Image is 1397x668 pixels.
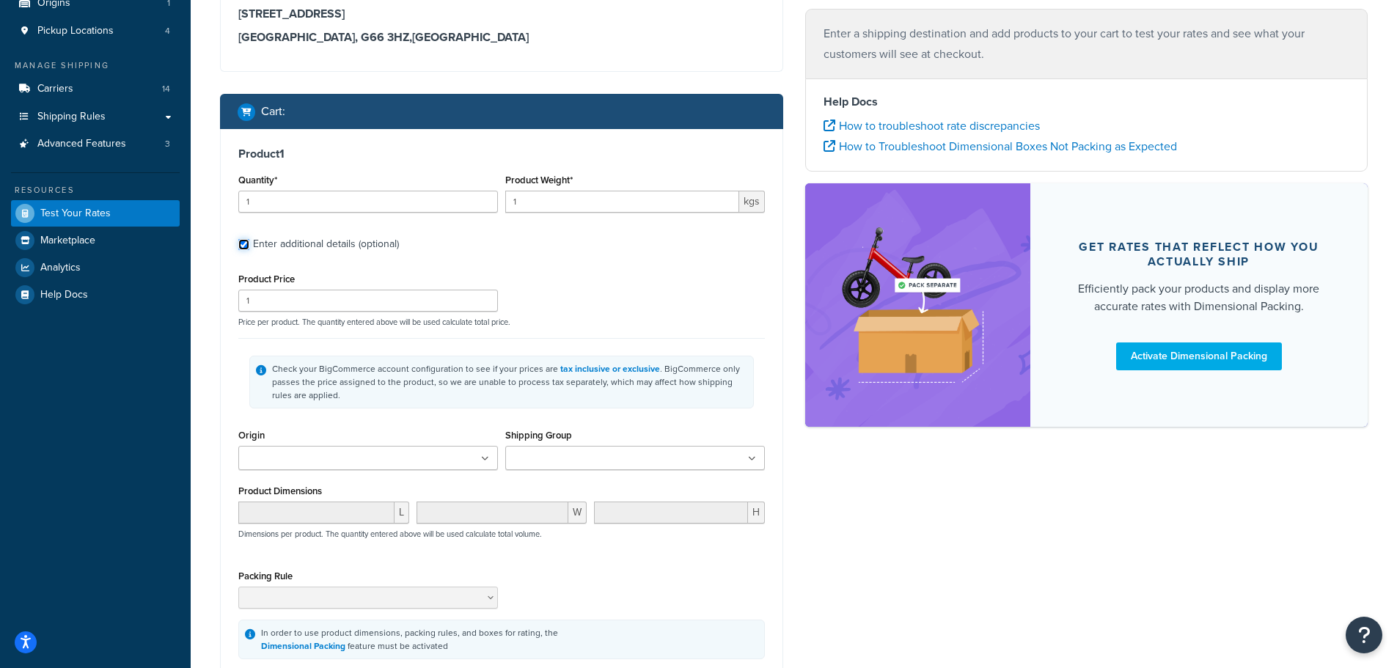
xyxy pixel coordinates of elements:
label: Product Dimensions [238,485,322,496]
li: Pickup Locations [11,18,180,45]
span: Test Your Rates [40,208,111,220]
label: Quantity* [238,175,277,186]
a: Analytics [11,254,180,281]
span: Analytics [40,262,81,274]
a: Dimensional Packing [261,639,345,653]
span: Shipping Rules [37,111,106,123]
span: 3 [165,138,170,150]
label: Packing Rule [238,570,293,581]
div: In order to use product dimensions, packing rules, and boxes for rating, the feature must be acti... [261,626,558,653]
p: Price per product. The quantity entered above will be used calculate total price. [235,317,769,327]
span: Carriers [37,83,73,95]
a: Test Your Rates [11,200,180,227]
span: Advanced Features [37,138,126,150]
span: Marketplace [40,235,95,247]
a: Carriers14 [11,76,180,103]
a: Activate Dimensional Packing [1116,342,1282,370]
p: Dimensions per product. The quantity entered above will be used calculate total volume. [235,529,542,539]
p: Enter a shipping destination and add products to your cart to test your rates and see what your c... [824,23,1350,65]
label: Product Price [238,274,295,285]
input: Enter additional details (optional) [238,239,249,250]
a: How to troubleshoot rate discrepancies [824,117,1040,134]
a: Pickup Locations4 [11,18,180,45]
a: How to Troubleshoot Dimensional Boxes Not Packing as Expected [824,138,1177,155]
li: Carriers [11,76,180,103]
span: kgs [739,191,765,213]
span: W [568,502,587,524]
input: 0 [238,191,498,213]
label: Shipping Group [505,430,572,441]
a: tax inclusive or exclusive [560,362,660,375]
div: Manage Shipping [11,59,180,72]
h3: [STREET_ADDRESS] [238,7,765,21]
span: Help Docs [40,289,88,301]
a: Marketplace [11,227,180,254]
a: Help Docs [11,282,180,308]
div: Get rates that reflect how you actually ship [1066,240,1333,269]
div: Check your BigCommerce account configuration to see if your prices are . BigCommerce only passes ... [272,362,747,402]
label: Origin [238,430,265,441]
h3: Product 1 [238,147,765,161]
a: Shipping Rules [11,103,180,131]
span: 14 [162,83,170,95]
h2: Cart : [261,105,285,118]
h3: [GEOGRAPHIC_DATA], G66 3HZ , [GEOGRAPHIC_DATA] [238,30,765,45]
span: L [395,502,409,524]
div: Enter additional details (optional) [253,234,399,254]
span: H [748,502,765,524]
a: Advanced Features3 [11,131,180,158]
li: Advanced Features [11,131,180,158]
button: Open Resource Center [1346,617,1382,653]
img: feature-image-dim-d40ad3071a2b3c8e08177464837368e35600d3c5e73b18a22c1e4bb210dc32ac.png [827,205,1008,404]
h4: Help Docs [824,93,1350,111]
span: 4 [165,25,170,37]
div: Resources [11,184,180,197]
input: 0.00 [505,191,739,213]
div: Efficiently pack your products and display more accurate rates with Dimensional Packing. [1066,280,1333,315]
label: Product Weight* [505,175,573,186]
span: Pickup Locations [37,25,114,37]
